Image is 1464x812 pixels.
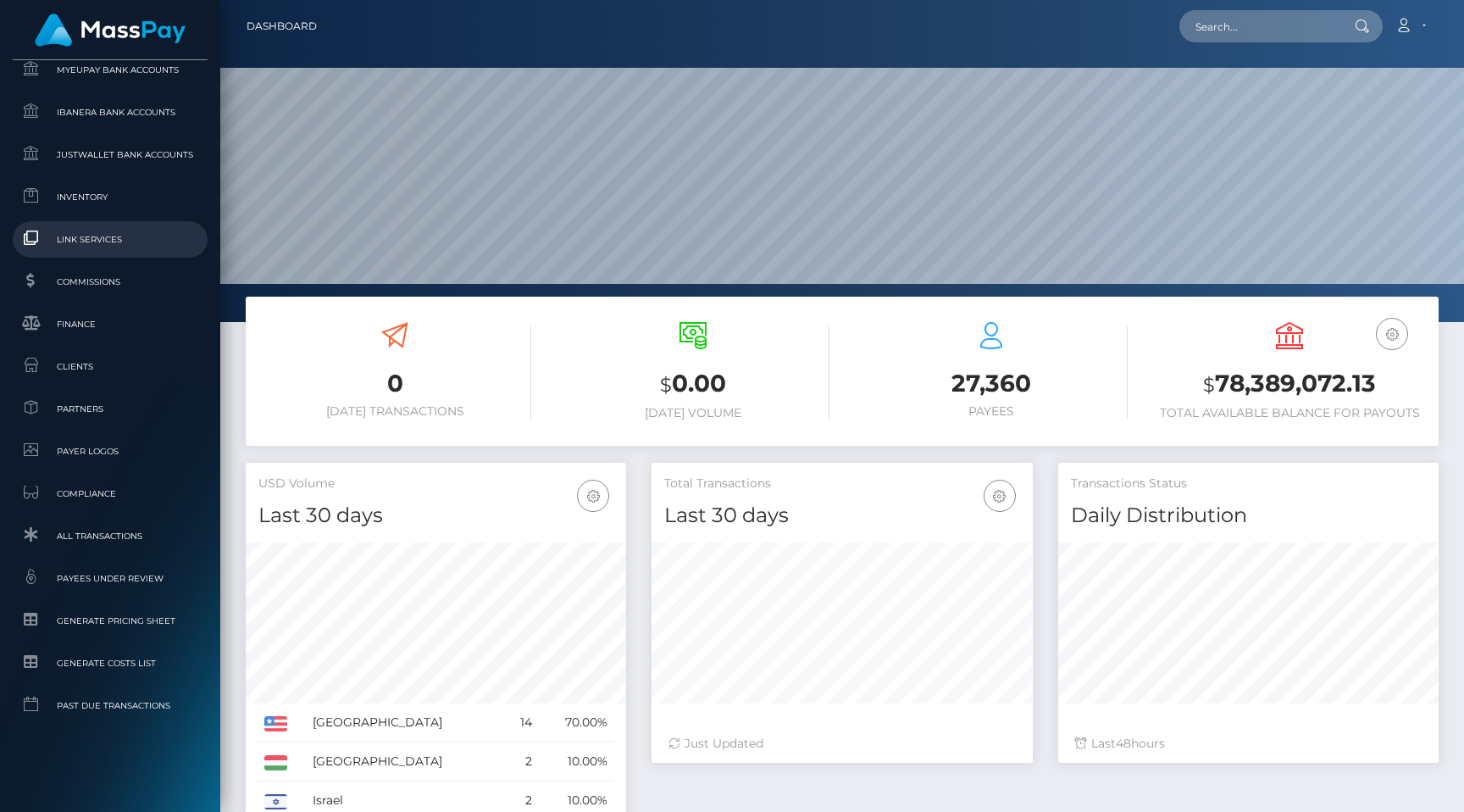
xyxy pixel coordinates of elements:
td: 2 [505,742,538,781]
a: Past Due Transactions [13,687,208,724]
span: Compliance [19,484,201,503]
h5: USD Volume [258,476,613,492]
a: Generate Costs List [13,645,208,681]
h4: Last 30 days [664,501,1019,531]
h6: Total Available Balance for Payouts [1153,406,1426,420]
td: [GEOGRAPHIC_DATA] [307,704,504,742]
span: 48 [1116,736,1131,751]
span: All Transactions [19,526,201,546]
a: Link Services [13,221,208,258]
div: Last hours [1075,735,1422,753]
a: Inventory [13,179,208,215]
span: Finance [19,314,201,334]
small: $ [1203,373,1215,397]
h3: 78,389,072.13 [1153,367,1426,402]
span: Payees under Review [19,569,201,588]
td: [GEOGRAPHIC_DATA] [307,742,504,781]
a: Partners [13,391,208,427]
span: Clients [19,357,201,376]
a: Generate Pricing Sheet [13,603,208,639]
a: MyEUPay Bank Accounts [13,52,208,88]
span: Ibanera Bank Accounts [19,103,201,122]
td: 10.00% [538,742,613,781]
h6: [DATE] Transactions [258,404,531,419]
img: HU.png [264,755,287,770]
small: $ [660,373,672,397]
h3: 0 [258,367,531,400]
h6: Payees [855,404,1128,419]
span: Inventory [19,187,201,207]
a: Compliance [13,476,208,512]
img: IL.png [264,794,287,809]
span: Past Due Transactions [19,696,201,715]
span: JustWallet Bank Accounts [19,145,201,164]
div: Just Updated [668,735,1015,753]
span: Link Services [19,230,201,249]
span: MyEUPay Bank Accounts [19,60,201,80]
span: Payer Logos [19,442,201,461]
img: MassPay Logo [35,14,186,47]
h4: Daily Distribution [1071,501,1426,531]
td: 14 [505,704,538,742]
h5: Total Transactions [664,476,1019,492]
h5: Transactions Status [1071,476,1426,492]
a: Dashboard [247,8,317,44]
h3: 0.00 [557,367,829,402]
h6: [DATE] Volume [557,406,829,420]
span: Generate Pricing Sheet [19,611,201,631]
h4: Last 30 days [258,501,613,531]
input: Search... [1179,10,1339,42]
a: Ibanera Bank Accounts [13,94,208,131]
a: Finance [13,306,208,342]
a: All Transactions [13,518,208,554]
span: Partners [19,399,201,419]
span: Generate Costs List [19,653,201,673]
h3: 27,360 [855,367,1128,400]
a: JustWallet Bank Accounts [13,136,208,173]
td: 70.00% [538,704,613,742]
a: Payees under Review [13,560,208,597]
span: Commissions [19,272,201,292]
img: US.png [264,716,287,731]
a: Commissions [13,264,208,300]
a: Payer Logos [13,433,208,470]
a: Clients [13,348,208,385]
